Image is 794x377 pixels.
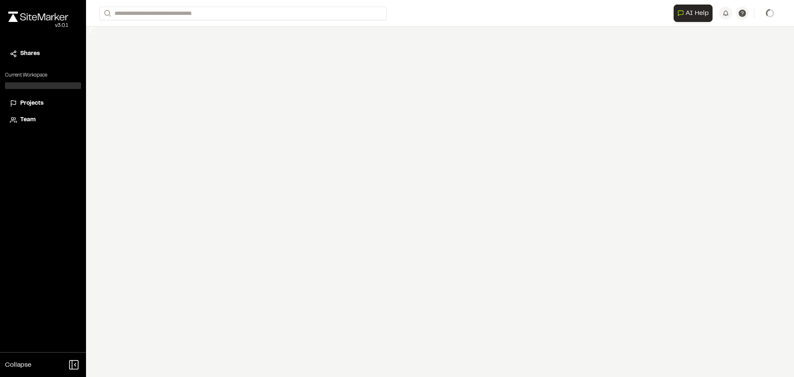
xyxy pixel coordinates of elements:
[20,49,40,58] span: Shares
[8,12,68,22] img: rebrand.png
[99,7,114,20] button: Search
[686,8,709,18] span: AI Help
[674,5,716,22] div: Open AI Assistant
[5,360,31,370] span: Collapse
[5,72,81,79] p: Current Workspace
[20,99,43,108] span: Projects
[20,115,36,125] span: Team
[10,115,76,125] a: Team
[674,5,713,22] button: Open AI Assistant
[8,22,68,29] div: Oh geez...please don't...
[10,99,76,108] a: Projects
[10,49,76,58] a: Shares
